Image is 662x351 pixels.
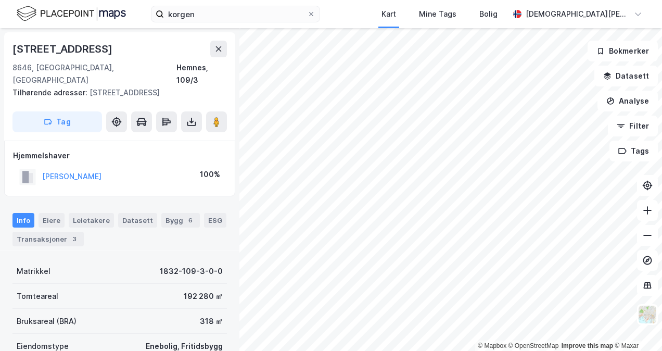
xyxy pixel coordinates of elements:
span: Tilhørende adresser: [12,88,90,97]
div: [STREET_ADDRESS] [12,41,114,57]
div: Eiere [39,213,65,228]
button: Filter [608,116,658,136]
div: 8646, [GEOGRAPHIC_DATA], [GEOGRAPHIC_DATA] [12,61,176,86]
button: Datasett [594,66,658,86]
div: Bruksareal (BRA) [17,315,77,328]
div: Datasett [118,213,157,228]
button: Tag [12,111,102,132]
div: Info [12,213,34,228]
div: [DEMOGRAPHIC_DATA][PERSON_NAME] [526,8,630,20]
div: Hjemmelshaver [13,149,226,162]
div: Bygg [161,213,200,228]
div: 100% [200,168,220,181]
div: 1832-109-3-0-0 [160,265,223,278]
button: Bokmerker [588,41,658,61]
div: 192 280 ㎡ [184,290,223,303]
a: Improve this map [562,342,613,349]
div: Matrikkel [17,265,50,278]
div: 6 [185,215,196,225]
div: Kart [381,8,396,20]
button: Tags [609,141,658,161]
div: Transaksjoner [12,232,84,246]
div: ESG [204,213,226,228]
input: Søk på adresse, matrikkel, gårdeiere, leietakere eller personer [164,6,307,22]
div: Hemnes, 109/3 [176,61,227,86]
div: Leietakere [69,213,114,228]
div: 3 [69,234,80,244]
div: Tomteareal [17,290,58,303]
button: Analyse [597,91,658,111]
div: [STREET_ADDRESS] [12,86,219,99]
a: Mapbox [478,342,506,349]
iframe: Chat Widget [610,301,662,351]
div: Bolig [479,8,498,20]
div: Mine Tags [419,8,456,20]
a: OpenStreetMap [508,342,559,349]
div: 318 ㎡ [200,315,223,328]
img: logo.f888ab2527a4732fd821a326f86c7f29.svg [17,5,126,23]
